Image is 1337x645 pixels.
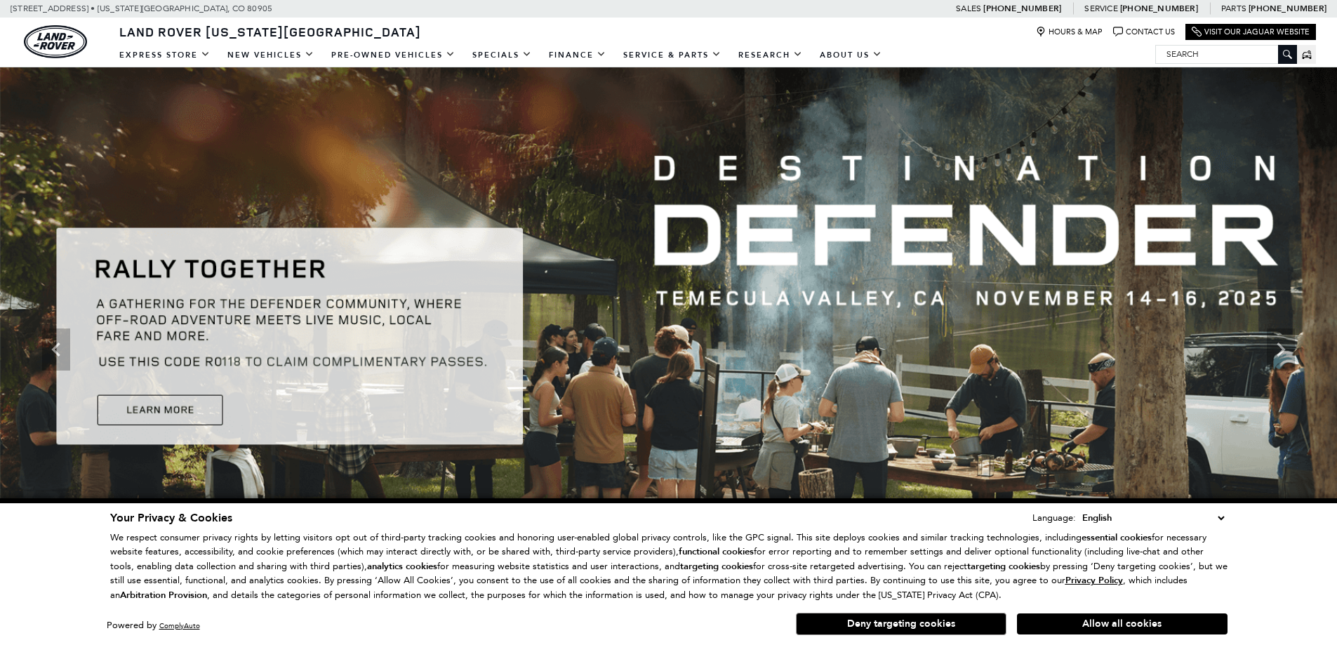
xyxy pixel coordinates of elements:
[119,23,421,40] span: Land Rover [US_STATE][GEOGRAPHIC_DATA]
[219,43,323,67] a: New Vehicles
[615,43,730,67] a: Service & Parts
[120,589,207,601] strong: Arbitration Provision
[1079,510,1228,526] select: Language Select
[323,43,464,67] a: Pre-Owned Vehicles
[110,531,1228,603] p: We respect consumer privacy rights by letting visitors opt out of third-party tracking cookies an...
[1267,328,1295,371] div: Next
[1249,3,1326,14] a: [PHONE_NUMBER]
[464,43,540,67] a: Specials
[42,328,70,371] div: Previous
[983,3,1061,14] a: [PHONE_NUMBER]
[540,43,615,67] a: Finance
[367,560,437,573] strong: analytics cookies
[159,621,200,630] a: ComplyAuto
[1192,27,1310,37] a: Visit Our Jaguar Website
[24,25,87,58] img: Land Rover
[680,560,753,573] strong: targeting cookies
[956,4,981,13] span: Sales
[679,545,754,558] strong: functional cookies
[967,560,1040,573] strong: targeting cookies
[1221,4,1246,13] span: Parts
[111,43,891,67] nav: Main Navigation
[796,613,1006,635] button: Deny targeting cookies
[811,43,891,67] a: About Us
[1156,46,1296,62] input: Search
[1065,574,1123,587] u: Privacy Policy
[110,510,232,526] span: Your Privacy & Cookies
[730,43,811,67] a: Research
[11,4,272,13] a: [STREET_ADDRESS] • [US_STATE][GEOGRAPHIC_DATA], CO 80905
[1082,531,1152,544] strong: essential cookies
[1065,575,1123,585] a: Privacy Policy
[1084,4,1117,13] span: Service
[1032,513,1076,522] div: Language:
[1017,613,1228,634] button: Allow all cookies
[107,621,200,630] div: Powered by
[111,43,219,67] a: EXPRESS STORE
[1036,27,1103,37] a: Hours & Map
[24,25,87,58] a: land-rover
[1113,27,1175,37] a: Contact Us
[111,23,430,40] a: Land Rover [US_STATE][GEOGRAPHIC_DATA]
[1120,3,1198,14] a: [PHONE_NUMBER]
